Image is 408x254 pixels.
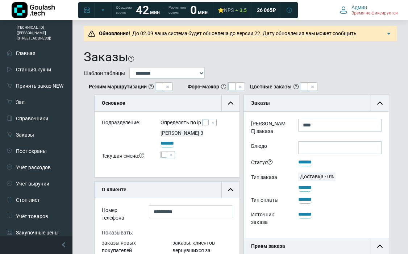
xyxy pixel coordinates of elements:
[351,4,367,11] span: Админ
[246,158,293,169] div: Статус
[351,11,398,16] span: Время не фиксируется
[228,187,233,192] img: collapse
[89,83,147,91] b: Режим маршрутизации
[102,187,126,192] b: О клиенте
[251,100,270,106] b: Заказы
[190,3,197,17] strong: 0
[213,4,251,17] a: ⭐NPS 3.5
[12,2,55,18] img: Логотип компании Goulash.tech
[246,119,293,138] label: [PERSON_NAME] заказа
[272,7,276,13] span: ₽
[377,100,383,106] img: collapse
[253,4,280,17] a: 26 065 ₽
[198,9,208,15] span: мин
[99,30,130,36] b: Обновление!
[161,130,203,136] span: [PERSON_NAME] 3
[116,5,132,15] span: Обещаем гостю
[336,3,402,18] button: Админ Время не фиксируется
[84,50,128,65] h1: Заказы
[218,7,234,13] div: ⭐
[97,30,357,44] span: До 02.09 ваша система будет обновлена до версии 22. Дату обновления вам может сообщить поддержка....
[250,83,292,91] b: Цветные заказы
[150,9,160,15] span: мин
[102,100,125,106] b: Основное
[161,119,201,126] label: Определять по ip
[96,228,238,239] div: Показывать:
[188,83,219,91] b: Форс-мажор
[224,7,234,13] span: NPS
[257,7,272,13] span: 26 065
[96,151,155,162] div: Текущая смена:
[228,100,233,106] img: collapse
[136,3,149,17] strong: 42
[168,5,186,15] span: Расчетное время
[377,243,383,249] img: collapse
[88,30,95,37] img: Предупреждение
[96,205,143,224] div: Номер телефона
[96,119,155,129] div: Подразделение:
[298,174,336,179] span: Доставка - 0%
[385,30,392,37] img: Подробнее
[246,195,293,206] div: Тип оплаты
[84,70,125,77] label: Шаблон таблицы
[240,7,247,13] span: 3.5
[251,243,285,249] b: Прием заказа
[246,210,293,229] div: Источник заказа
[246,172,293,192] div: Тип заказа
[246,141,293,154] label: Блюдо
[112,4,212,17] a: Обещаем гостю 42 мин Расчетное время 0 мин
